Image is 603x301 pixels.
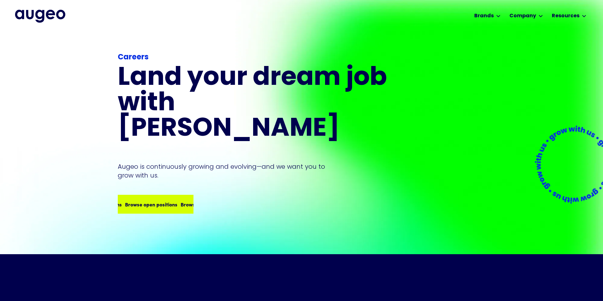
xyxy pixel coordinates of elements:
div: Resources [552,12,579,20]
a: Browse open positionsBrowse open positions [118,195,193,214]
div: Browse open positions [155,200,207,208]
a: home [15,10,65,22]
strong: Careers [118,54,149,61]
div: Brands [474,12,494,20]
h1: Land your dream job﻿ with [PERSON_NAME] [118,66,389,142]
p: Augeo is continuously growing and evolving—and we want you to grow with us. [118,162,334,180]
div: Browse open positions [99,200,151,208]
div: Company [509,12,536,20]
img: Augeo's full logo in midnight blue. [15,10,65,22]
